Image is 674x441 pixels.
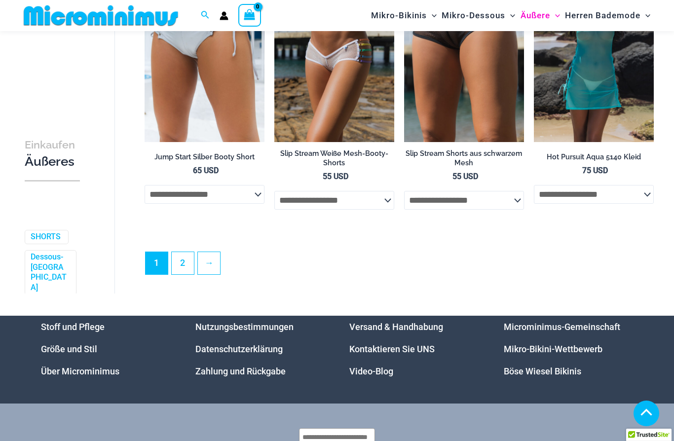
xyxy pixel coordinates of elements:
[41,366,119,376] a: Über Microminimus
[41,316,171,382] aside: Fußzeilen-Widget 1
[504,366,581,376] a: Böse Wiesel Bikinis
[31,232,61,242] a: SHORTS
[349,322,443,332] a: Versand & Handhabung
[31,252,69,293] a: Dessous-[GEOGRAPHIC_DATA]
[534,152,654,162] h2: Hot Pursuit Aqua 5140 Kleid
[220,11,228,20] a: Link zum Kontosymbol
[504,316,634,382] nav: Menü
[534,152,654,165] a: Hot Pursuit Aqua 5140 Kleid
[367,1,654,30] nav: Seitennavigation
[371,3,427,28] span: Mikro-Bikinis
[640,3,650,28] span: Menü-Umschalttaste
[145,252,654,280] nav: Produktpaginierung
[565,3,640,28] span: Herren Bademode
[521,3,550,28] span: Äußere
[504,316,634,382] aside: Fußzeilen-Widget 4
[145,152,264,162] h2: Jump Start Silber Booty Short
[349,316,479,382] aside: Fußzeilen-Widget 3
[562,3,653,28] a: Herren BademodeMenü-UmschalttasteMenü-Umschalttaste
[442,3,505,28] span: Mikro-Dessous
[145,152,264,165] a: Jump Start Silber Booty Short
[41,316,171,382] nav: Menü
[41,322,105,332] a: Stoff und Pflege
[172,252,194,274] a: Seite 2
[323,172,348,181] bdi: 55 USD
[427,3,437,28] span: Menü-Umschalttaste
[195,316,325,382] nav: Menü
[505,3,515,28] span: Menü-Umschalttaste
[582,166,608,175] bdi: 75 USD
[349,344,435,354] a: Kontaktieren Sie UNS
[25,139,75,151] span: Einkaufen
[404,149,524,167] h2: Slip Stream Shorts aus schwarzem Mesh
[274,149,394,167] h2: Slip Stream Weiße Mesh-Booty-Shorts
[195,322,294,332] a: Nutzungsbestimmungen
[195,344,283,354] a: Datenschutzerklärung
[25,136,80,170] h3: Äußeres
[195,366,286,376] a: Zahlung und Rückgabe
[369,3,439,28] a: Mikro-BikinisMenü-UmschalttasteMenü-Umschalttaste
[20,4,182,27] img: MM SHOP LOGO FLACH
[274,149,394,171] a: Slip Stream Weiße Mesh-Booty-Shorts
[238,4,261,27] a: Warenkorb ansehen, leer
[41,344,97,354] a: Größe und Stil
[146,252,168,274] span: Seite 1
[404,149,524,171] a: Slip Stream Shorts aus schwarzem Mesh
[504,344,602,354] a: Mikro-Bikini-Wettbewerb
[198,252,220,274] a: →
[550,3,560,28] span: Menü-Umschalttaste
[349,366,393,376] a: Video-Blog
[439,3,518,28] a: Mikro-DessousMenü-UmschalttasteMenü-Umschalttaste
[201,9,210,22] a: Link zum Suchsymbol
[349,316,479,382] nav: Menü
[195,316,325,382] aside: Fußzeilen-Widget 2
[504,322,620,332] a: Microminimus-Gemeinschaft
[193,166,219,175] bdi: 65 USD
[518,3,562,28] a: ÄußereMenü-UmschalttasteMenü-Umschalttaste
[452,172,478,181] bdi: 55 USD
